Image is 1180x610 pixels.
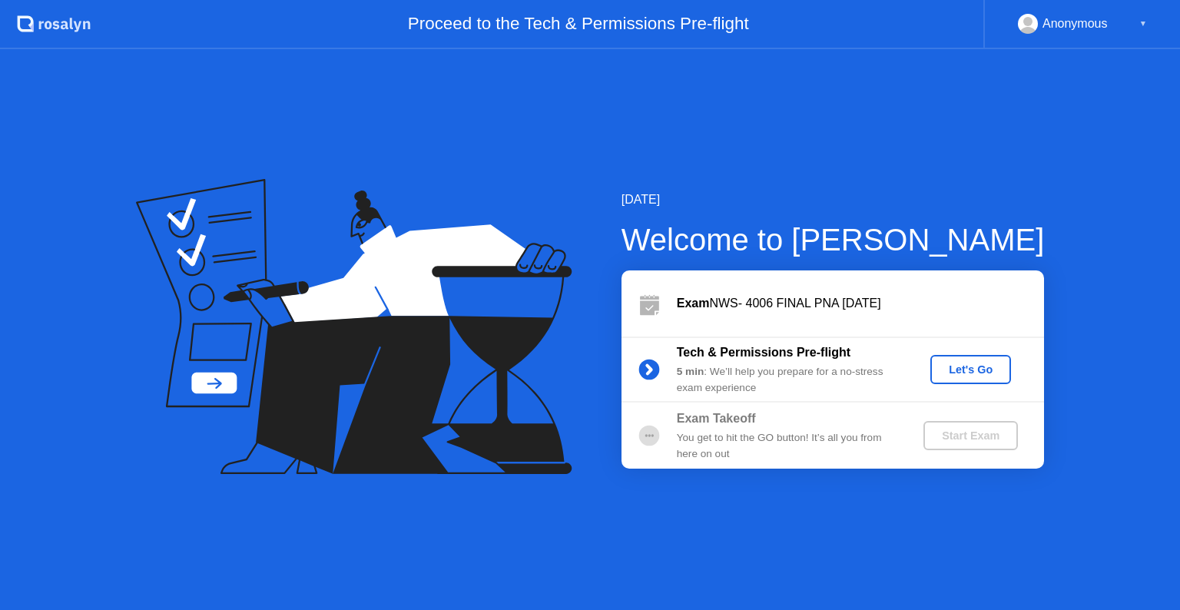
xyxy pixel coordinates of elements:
div: ▼ [1139,14,1147,34]
button: Let's Go [930,355,1011,384]
div: : We’ll help you prepare for a no-stress exam experience [677,364,898,396]
b: Tech & Permissions Pre-flight [677,346,850,359]
div: [DATE] [621,191,1045,209]
div: NWS- 4006 FINAL PNA [DATE] [677,294,1044,313]
div: Start Exam [930,429,1012,442]
div: Welcome to [PERSON_NAME] [621,217,1045,263]
b: Exam [677,297,710,310]
b: Exam Takeoff [677,412,756,425]
div: You get to hit the GO button! It’s all you from here on out [677,430,898,462]
div: Let's Go [936,363,1005,376]
button: Start Exam [923,421,1018,450]
b: 5 min [677,366,704,377]
div: Anonymous [1042,14,1108,34]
